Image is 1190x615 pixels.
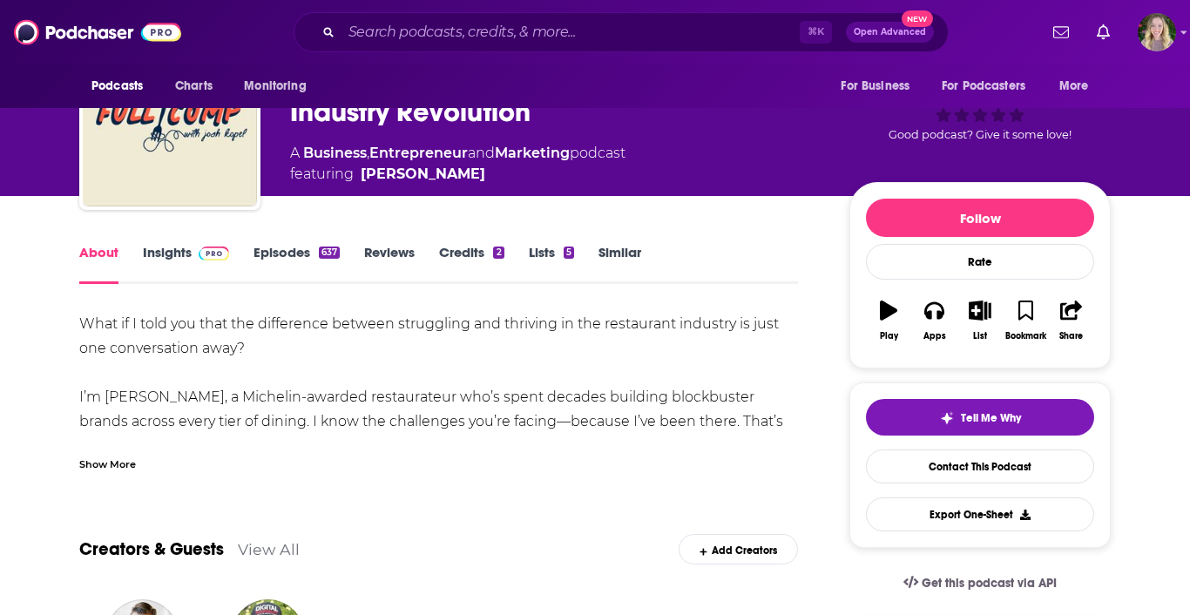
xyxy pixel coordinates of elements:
[841,74,909,98] span: For Business
[294,12,949,52] div: Search podcasts, credits, & more...
[1138,13,1176,51] img: User Profile
[866,449,1094,483] a: Contact This Podcast
[238,540,300,558] a: View All
[143,244,229,284] a: InsightsPodchaser Pro
[1047,70,1111,103] button: open menu
[923,331,946,341] div: Apps
[369,145,468,161] a: Entrepreneur
[175,74,213,98] span: Charts
[91,74,143,98] span: Podcasts
[800,21,832,44] span: ⌘ K
[846,22,934,43] button: Open AdvancedNew
[889,128,1072,141] span: Good podcast? Give it some love!
[930,70,1051,103] button: open menu
[866,244,1094,280] div: Rate
[1003,289,1048,352] button: Bookmark
[364,244,415,284] a: Reviews
[1090,17,1117,47] a: Show notifications dropdown
[866,199,1094,237] button: Follow
[973,331,987,341] div: List
[164,70,223,103] a: Charts
[79,244,118,284] a: About
[367,145,369,161] span: ,
[495,145,570,161] a: Marketing
[866,289,911,352] button: Play
[866,399,1094,436] button: tell me why sparkleTell Me Why
[1138,13,1176,51] button: Show profile menu
[961,411,1021,425] span: Tell Me Why
[361,164,485,185] a: Joshua Kopel
[319,247,340,259] div: 637
[911,289,957,352] button: Apps
[854,28,926,37] span: Open Advanced
[232,70,328,103] button: open menu
[244,74,306,98] span: Monitoring
[341,18,800,46] input: Search podcasts, credits, & more...
[439,244,504,284] a: Credits2
[468,145,495,161] span: and
[290,143,625,185] div: A podcast
[1005,331,1046,341] div: Bookmark
[564,247,574,259] div: 5
[1059,331,1083,341] div: Share
[79,538,224,560] a: Creators & Guests
[922,576,1057,591] span: Get this podcast via API
[866,497,1094,531] button: Export One-Sheet
[880,331,898,341] div: Play
[199,247,229,260] img: Podchaser Pro
[1059,74,1089,98] span: More
[942,74,1025,98] span: For Podcasters
[889,562,1071,605] a: Get this podcast via API
[303,145,367,161] a: Business
[83,32,257,206] img: FULL COMP: The Voice of the Restaurant Industry Revolution
[940,411,954,425] img: tell me why sparkle
[1049,289,1094,352] button: Share
[1138,13,1176,51] span: Logged in as lauren19365
[79,70,166,103] button: open menu
[493,247,504,259] div: 2
[1046,17,1076,47] a: Show notifications dropdown
[254,244,340,284] a: Episodes637
[290,164,625,185] span: featuring
[529,244,574,284] a: Lists5
[598,244,641,284] a: Similar
[957,289,1003,352] button: List
[828,70,931,103] button: open menu
[14,16,181,49] img: Podchaser - Follow, Share and Rate Podcasts
[902,10,933,27] span: New
[679,534,798,564] div: Add Creators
